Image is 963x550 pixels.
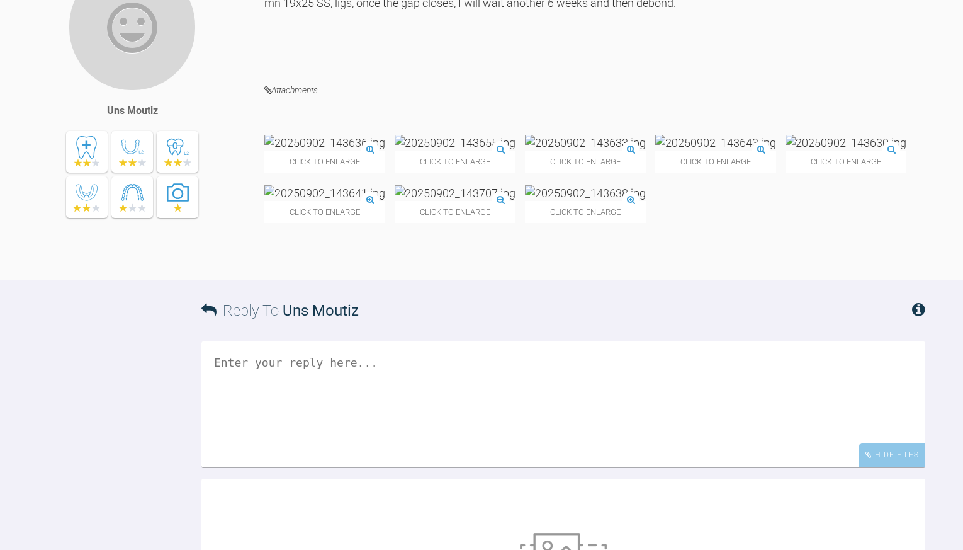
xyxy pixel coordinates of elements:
div: Hide Files [859,443,925,467]
h4: Attachments [264,83,925,98]
img: 20250902_143707.jpg [395,185,515,201]
img: 20250902_143630.jpg [786,135,906,151]
span: Click to enlarge [395,151,515,173]
img: 20250902_143636.jpg [264,135,385,151]
div: Uns Moutiz [107,103,158,119]
img: 20250902_143643.jpg [655,135,776,151]
img: 20250902_143655.jpg [395,135,515,151]
img: 20250902_143638.jpg [525,185,646,201]
span: Click to enlarge [655,151,776,173]
span: Click to enlarge [395,201,515,223]
span: Click to enlarge [525,151,646,173]
img: 20250902_143633.jpg [525,135,646,151]
span: Click to enlarge [786,151,906,173]
span: Click to enlarge [264,201,385,223]
h3: Reply To [201,299,359,323]
span: Click to enlarge [525,201,646,223]
img: 20250902_143641.jpg [264,185,385,201]
span: Uns Moutiz [283,302,359,319]
span: Click to enlarge [264,151,385,173]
